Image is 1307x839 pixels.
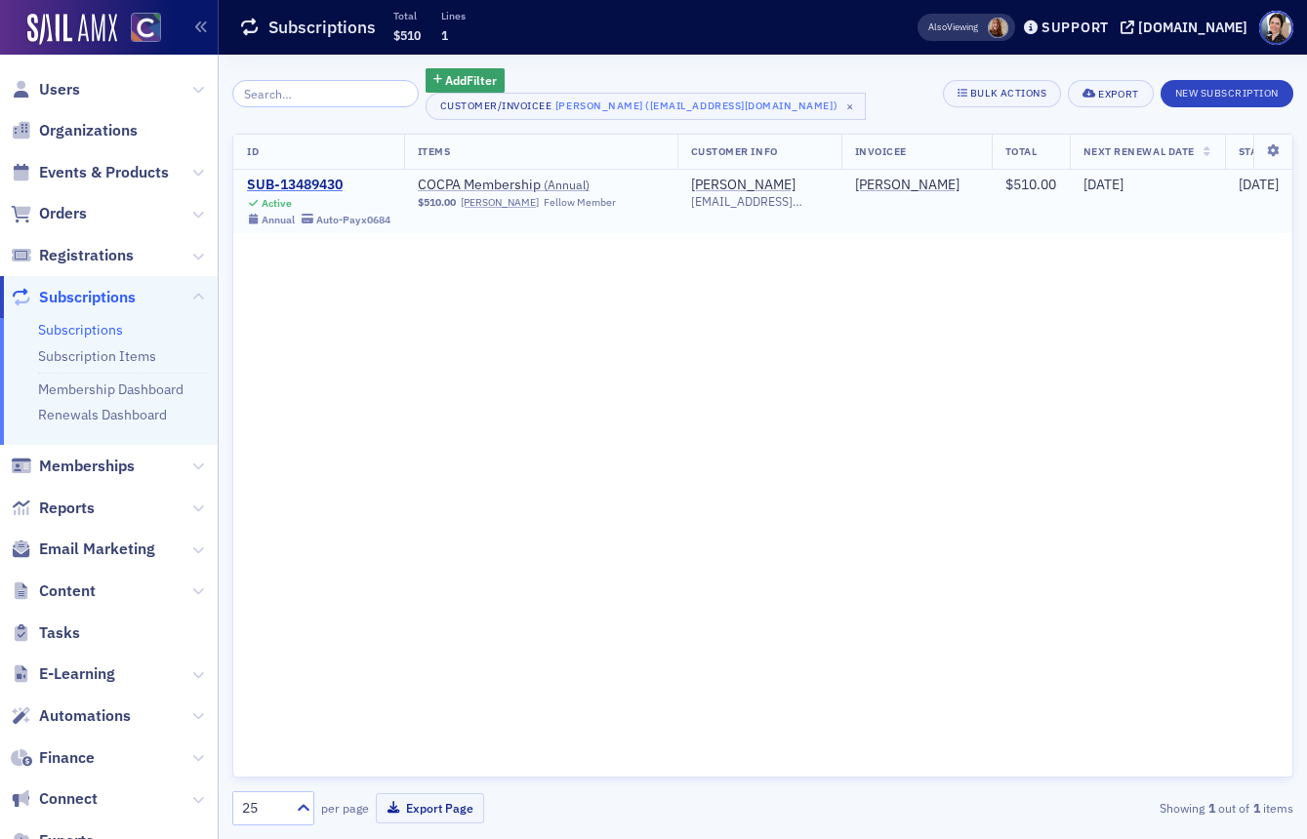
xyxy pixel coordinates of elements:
[691,194,828,209] span: [EMAIL_ADDRESS][DOMAIN_NAME]
[39,580,96,602] span: Content
[11,79,80,100] a: Users
[954,799,1293,817] div: Showing out of items
[39,622,80,644] span: Tasks
[11,456,135,477] a: Memberships
[855,144,907,158] span: Invoicee
[445,71,497,89] span: Add Filter
[38,321,123,339] a: Subscriptions
[39,203,87,224] span: Orders
[393,9,421,22] p: Total
[393,27,421,43] span: $510
[440,100,552,112] div: Customer/Invoicee
[928,20,978,34] span: Viewing
[1259,11,1293,45] span: Profile
[943,80,1061,107] button: Bulk Actions
[418,144,451,158] span: Items
[544,177,590,192] span: ( Annual )
[11,245,134,266] a: Registrations
[11,705,131,727] a: Automations
[39,747,95,769] span: Finance
[39,788,98,810] span: Connect
[11,498,95,519] a: Reports
[1239,176,1279,193] span: [DATE]
[11,287,136,308] a: Subscriptions
[1083,144,1195,158] span: Next Renewal Date
[117,13,161,46] a: View Homepage
[131,13,161,43] img: SailAMX
[11,747,95,769] a: Finance
[418,177,664,194] a: COCPA Membership (Annual)
[441,9,466,22] p: Lines
[691,144,778,158] span: Customer Info
[247,144,259,158] span: ID
[262,214,295,226] div: Annual
[1083,176,1123,193] span: [DATE]
[555,96,837,115] div: [PERSON_NAME] ([EMAIL_ADDRESS][DOMAIN_NAME])
[426,68,506,93] button: AddFilter
[418,177,664,194] span: COCPA Membership
[268,16,376,39] h1: Subscriptions
[1205,799,1218,817] strong: 1
[321,799,369,817] label: per page
[39,79,80,100] span: Users
[39,120,138,141] span: Organizations
[39,539,155,560] span: Email Marketing
[855,177,960,194] a: [PERSON_NAME]
[39,245,134,266] span: Registrations
[426,93,867,120] button: Customer/Invoicee[PERSON_NAME] ([EMAIL_ADDRESS][DOMAIN_NAME])×
[11,162,169,183] a: Events & Products
[376,793,484,823] button: Export Page
[316,214,390,226] div: Auto-Pay x0684
[262,197,292,210] div: Active
[11,203,87,224] a: Orders
[418,196,456,209] span: $510.00
[38,380,184,398] a: Membership Dashboard
[988,18,1008,38] span: Sheila Duggan
[39,162,169,183] span: Events & Products
[1138,19,1247,36] div: [DOMAIN_NAME]
[928,20,947,33] div: Also
[1161,83,1293,100] a: New Subscription
[1042,19,1109,36] div: Support
[39,663,115,685] span: E-Learning
[461,196,539,209] a: [PERSON_NAME]
[1005,176,1056,193] span: $510.00
[39,705,131,727] span: Automations
[38,406,167,423] a: Renewals Dashboard
[1249,799,1263,817] strong: 1
[691,177,796,194] a: [PERSON_NAME]
[11,120,138,141] a: Organizations
[11,663,115,685] a: E-Learning
[27,14,117,45] img: SailAMX
[11,580,96,602] a: Content
[1098,89,1138,100] div: Export
[855,177,978,194] span: Meredith Marchand
[970,88,1046,99] div: Bulk Actions
[232,80,419,107] input: Search…
[242,798,285,819] div: 25
[441,27,448,43] span: 1
[11,539,155,560] a: Email Marketing
[39,498,95,519] span: Reports
[39,456,135,477] span: Memberships
[1068,80,1153,107] button: Export
[38,347,156,365] a: Subscription Items
[544,196,616,209] div: Fellow Member
[247,177,390,194] a: SUB-13489430
[1121,20,1254,34] button: [DOMAIN_NAME]
[1239,144,1300,158] span: Start Date
[841,98,859,115] span: ×
[11,788,98,810] a: Connect
[11,622,80,644] a: Tasks
[1005,144,1038,158] span: Total
[39,287,136,308] span: Subscriptions
[1161,80,1293,107] button: New Subscription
